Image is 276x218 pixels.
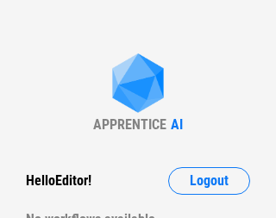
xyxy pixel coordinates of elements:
[93,116,166,133] div: APPRENTICE
[26,167,91,195] div: Hello Editor !
[168,167,250,195] button: Logout
[190,174,229,188] span: Logout
[171,116,183,133] div: AI
[103,53,172,116] img: Apprentice AI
